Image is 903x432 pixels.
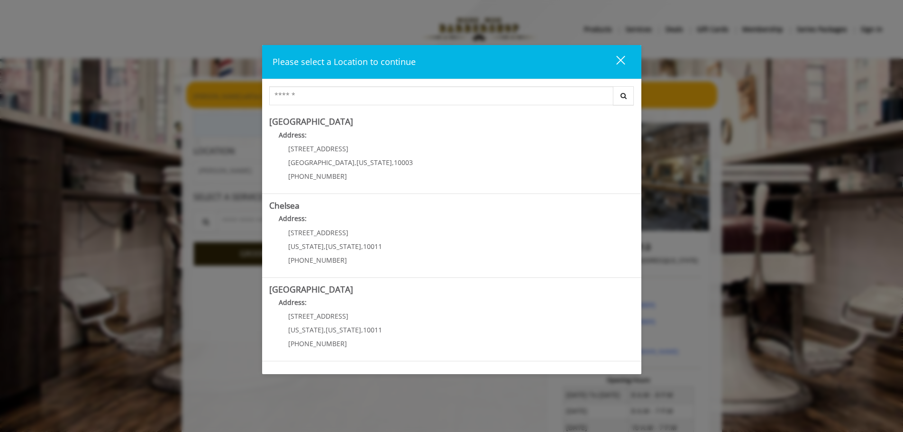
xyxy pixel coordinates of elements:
span: [PHONE_NUMBER] [288,339,347,348]
span: [STREET_ADDRESS] [288,144,348,153]
span: [US_STATE] [326,242,361,251]
b: Address: [279,130,307,139]
span: [PHONE_NUMBER] [288,172,347,181]
span: , [324,242,326,251]
button: close dialog [599,52,631,72]
b: [GEOGRAPHIC_DATA] [269,284,353,295]
b: Address: [279,298,307,307]
span: , [361,325,363,334]
span: 10003 [394,158,413,167]
i: Search button [618,92,629,99]
span: , [324,325,326,334]
div: close dialog [605,55,624,69]
span: [STREET_ADDRESS] [288,228,348,237]
div: Center Select [269,86,634,110]
span: [US_STATE] [326,325,361,334]
span: Please select a Location to continue [273,56,416,67]
span: [PHONE_NUMBER] [288,256,347,265]
span: [GEOGRAPHIC_DATA] [288,158,355,167]
span: [US_STATE] [288,325,324,334]
b: Flatiron [269,367,299,378]
span: [STREET_ADDRESS] [288,312,348,321]
b: Address: [279,214,307,223]
span: , [361,242,363,251]
b: Chelsea [269,200,300,211]
span: 10011 [363,242,382,251]
span: 10011 [363,325,382,334]
span: , [392,158,394,167]
b: [GEOGRAPHIC_DATA] [269,116,353,127]
span: [US_STATE] [288,242,324,251]
span: , [355,158,356,167]
span: [US_STATE] [356,158,392,167]
input: Search Center [269,86,613,105]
